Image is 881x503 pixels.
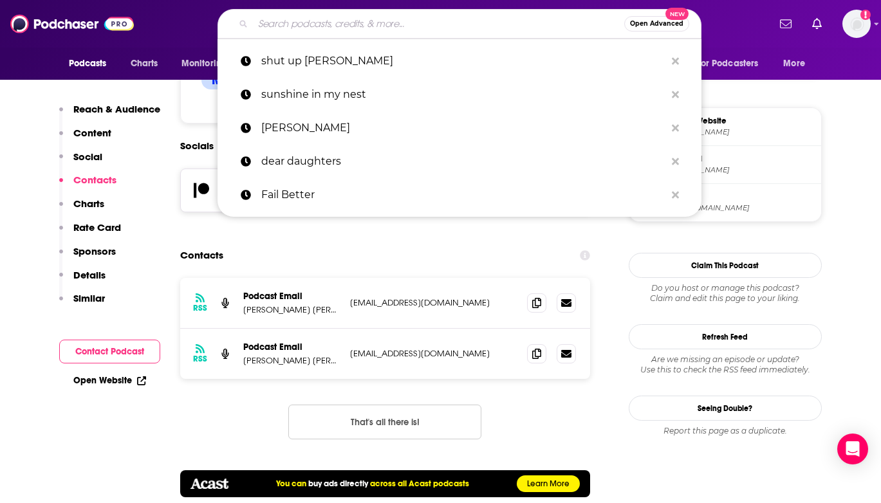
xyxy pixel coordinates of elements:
span: Podcasts [69,55,107,73]
button: Reach & Audience [59,103,160,127]
svg: Add a profile image [860,10,871,20]
button: open menu [172,51,244,76]
p: [EMAIL_ADDRESS][DOMAIN_NAME] [350,297,517,308]
button: open menu [689,51,777,76]
a: [PERSON_NAME] [218,111,701,145]
a: Learn More [517,475,580,492]
div: Are we missing an episode or update? Use this to check the RSS feed immediately. [629,354,822,375]
button: open menu [774,51,821,76]
a: Show notifications dropdown [807,13,827,35]
p: Details [73,269,106,281]
a: Show notifications dropdown [775,13,797,35]
span: anchor.fm [667,127,816,137]
p: sunshine in my nest [261,78,665,111]
input: Search podcasts, credits, & more... [253,14,624,34]
h3: RSS [193,303,207,313]
p: kindred grace [261,111,665,145]
p: Fail Better [261,178,665,212]
button: open menu [60,51,124,76]
button: Contacts [59,174,116,197]
p: Social [73,151,102,163]
p: Rate Card [73,221,121,233]
button: Contact Podcast [59,340,160,363]
a: RSS Feed[DOMAIN_NAME] [635,151,816,178]
a: Charts [122,51,166,76]
button: Social [59,151,102,174]
a: sunshine in my nest [218,78,701,111]
div: Report this page as a duplicate. [629,426,822,436]
button: Rate Card [59,221,121,245]
p: Contacts [73,174,116,186]
p: Content [73,127,111,139]
span: Charts [131,55,158,73]
p: dear daughters [261,145,665,178]
span: Logged in as BenLaurro [842,10,871,38]
span: Patreon [667,191,816,203]
p: Podcast Email [243,342,340,352]
span: Monitoring [181,55,227,73]
p: [EMAIL_ADDRESS][DOMAIN_NAME] [350,348,517,359]
span: More [783,55,805,73]
p: Podcast Email [243,291,340,302]
button: Charts [59,197,104,221]
p: Sponsors [73,245,116,257]
h5: You can across all Acast podcasts [276,479,469,489]
a: Seeing Double? [629,396,822,421]
button: Open AdvancedNew [624,16,689,32]
span: Official Website [667,115,816,127]
div: Search podcasts, credits, & more... [218,9,701,39]
a: Open Website [73,375,146,386]
a: buy ads directly [308,479,368,489]
button: Claim This Podcast [629,253,822,278]
span: https://www.patreon.com/shutupevan [667,203,816,213]
h2: Contacts [180,243,223,268]
p: [PERSON_NAME] [PERSON_NAME] & [PERSON_NAME] [243,355,340,366]
span: Do you host or manage this podcast? [629,283,822,293]
p: [PERSON_NAME] [PERSON_NAME] [243,304,340,315]
button: Similar [59,292,105,316]
img: Podchaser - Follow, Share and Rate Podcasts [10,12,134,36]
span: feeds.acast.com [667,165,816,175]
button: Sponsors [59,245,116,269]
div: Claim and edit this page to your liking. [629,283,822,304]
div: Open Intercom Messenger [837,434,868,464]
h4: Medium Left [212,72,284,88]
a: Patreon[URL][DOMAIN_NAME] [635,189,816,216]
button: Details [59,269,106,293]
span: RSS Feed [667,153,816,165]
p: Similar [73,292,105,304]
p: Charts [73,197,104,210]
a: dear daughters [218,145,701,178]
span: For Podcasters [697,55,759,73]
button: Content [59,127,111,151]
p: Reach & Audience [73,103,160,115]
button: Nothing here. [288,405,481,439]
p: shut up evan [261,44,665,78]
button: Refresh Feed [629,324,822,349]
h2: Socials [180,134,214,158]
span: New [665,8,689,20]
a: shut up [PERSON_NAME] [218,44,701,78]
h3: RSS [193,354,207,364]
span: Open Advanced [630,21,683,27]
button: Show profile menu [842,10,871,38]
img: User Profile [842,10,871,38]
a: Fail Better [218,178,701,212]
img: acastlogo [190,479,228,489]
a: Official Website[DOMAIN_NAME] [635,113,816,140]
